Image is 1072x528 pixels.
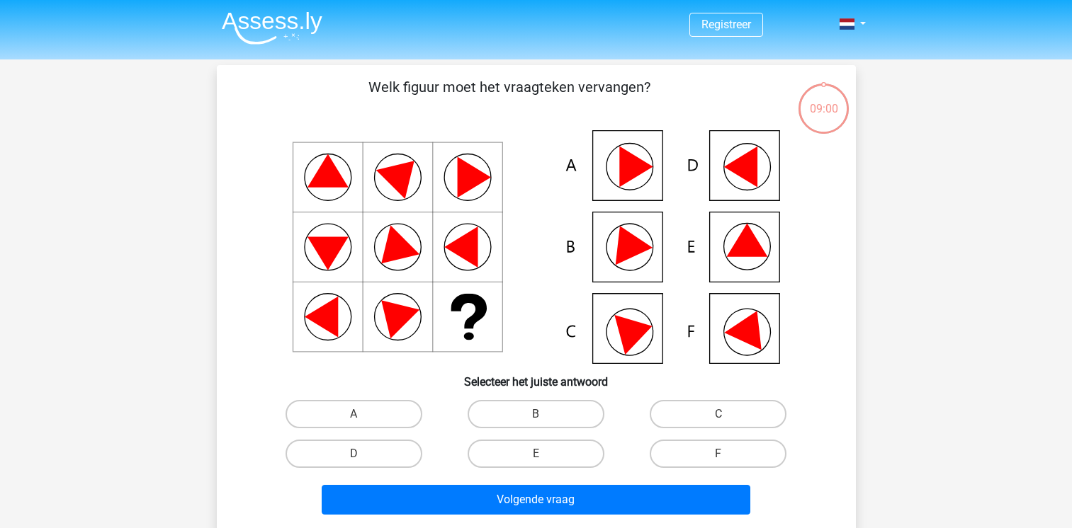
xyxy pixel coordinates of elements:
[222,11,322,45] img: Assessly
[650,440,786,468] label: F
[239,76,780,119] p: Welk figuur moet het vraagteken vervangen?
[797,82,850,117] div: 09:00
[650,400,786,428] label: C
[286,440,422,468] label: D
[239,364,833,389] h6: Selecteer het juiste antwoord
[322,485,750,515] button: Volgende vraag
[286,400,422,428] label: A
[468,440,604,468] label: E
[468,400,604,428] label: B
[701,18,751,31] a: Registreer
